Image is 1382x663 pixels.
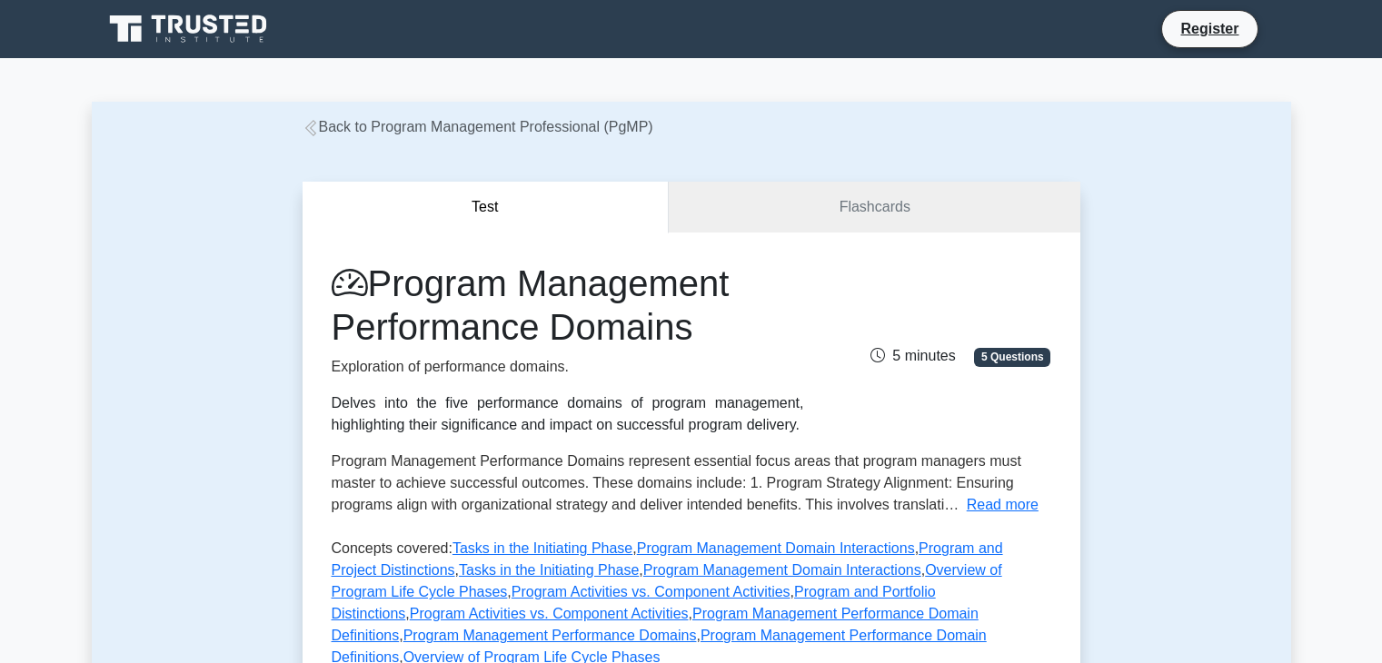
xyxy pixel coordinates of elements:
a: Flashcards [669,182,1079,233]
a: Program and Portfolio Distinctions [332,584,936,621]
a: Program Management Domain Interactions [637,540,915,556]
a: Register [1169,17,1249,40]
a: Program Activities vs. Component Activities [410,606,689,621]
a: Back to Program Management Professional (PgMP) [303,119,653,134]
a: Tasks in the Initiating Phase [452,540,632,556]
a: Tasks in the Initiating Phase [459,562,639,578]
p: Exploration of performance domains. [332,356,804,378]
a: Program Management Performance Domains [403,628,697,643]
button: Read more [967,494,1039,516]
h1: Program Management Performance Domains [332,262,804,349]
span: Program Management Performance Domains represent essential focus areas that program managers must... [332,453,1021,512]
a: Program Management Domain Interactions [643,562,921,578]
span: 5 Questions [974,348,1050,366]
a: Program Activities vs. Component Activities [512,584,790,599]
button: Test [303,182,670,233]
a: Overview of Program Life Cycle Phases [332,562,1002,599]
div: Delves into the five performance domains of program management, highlighting their significance a... [332,392,804,436]
span: 5 minutes [870,348,955,363]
